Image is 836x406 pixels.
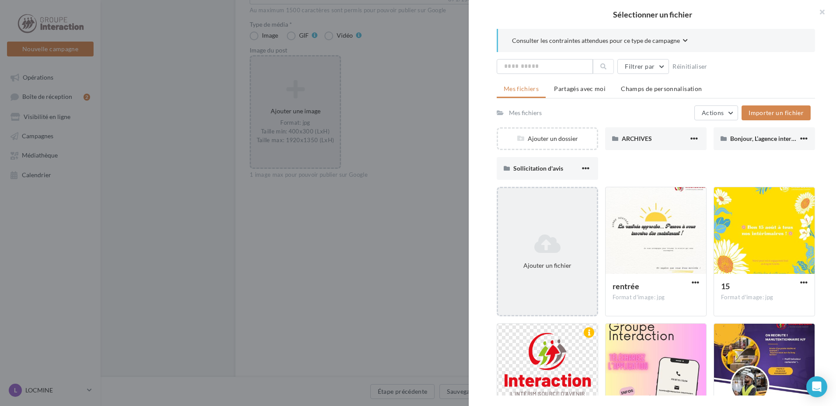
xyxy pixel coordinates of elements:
[498,134,597,143] div: Ajouter un dossier
[702,109,724,116] span: Actions
[483,10,822,18] h2: Sélectionner un fichier
[694,105,738,120] button: Actions
[512,36,680,45] span: Consulter les contraintes attendues pour ce type de campagne
[504,85,539,92] span: Mes fichiers
[613,281,639,291] span: rentrée
[617,59,669,74] button: Filtrer par
[721,281,730,291] span: 15
[613,294,699,301] div: Format d'image: jpg
[512,36,688,47] button: Consulter les contraintes attendues pour ce type de campagne
[721,294,808,301] div: Format d'image: jpg
[742,105,811,120] button: Importer un fichier
[806,376,827,397] div: Open Intercom Messenger
[621,85,702,92] span: Champs de personnalisation
[669,61,711,72] button: Réinitialiser
[513,164,563,172] span: Sollicitation d'avis
[554,85,606,92] span: Partagés avec moi
[502,261,593,270] div: Ajouter un fichier
[749,109,804,116] span: Importer un fichier
[622,135,652,142] span: ARCHIVES
[509,108,542,117] div: Mes fichiers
